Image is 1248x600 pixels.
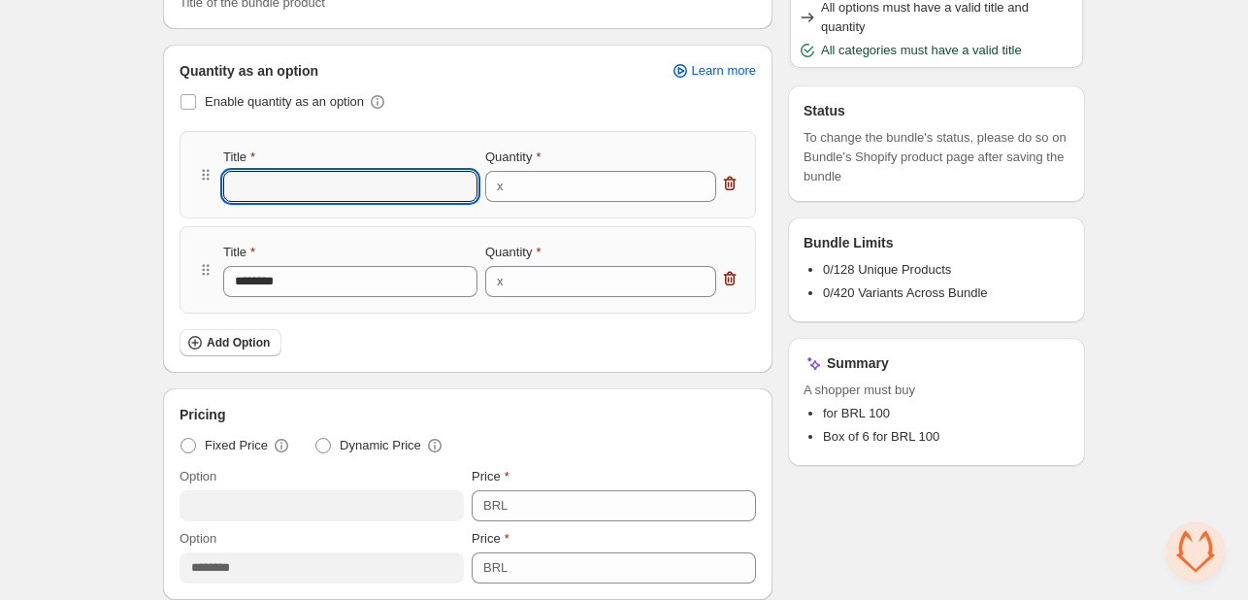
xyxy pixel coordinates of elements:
[205,436,268,455] span: Fixed Price
[180,529,216,549] label: Option
[340,436,421,455] span: Dynamic Price
[180,467,216,486] label: Option
[804,381,1069,400] span: A shopper must buy
[804,233,894,252] h3: Bundle Limits
[823,285,988,300] span: 0/420 Variants Across Bundle
[483,558,508,578] div: BRL
[205,94,364,109] span: Enable quantity as an option
[483,496,508,516] div: BRL
[1166,522,1225,581] a: Conversa aberta
[827,353,889,373] h3: Summary
[223,148,255,167] label: Title
[804,128,1069,186] span: To change the bundle's status, please do so on Bundle's Shopify product page after saving the bundle
[823,262,951,277] span: 0/128 Unique Products
[223,243,255,262] label: Title
[485,148,541,167] label: Quantity
[821,41,1022,60] span: All categories must have a valid title
[659,57,768,84] a: Learn more
[180,329,281,356] button: Add Option
[472,529,509,549] label: Price
[485,243,541,262] label: Quantity
[180,61,318,81] span: Quantity as an option
[823,427,1069,447] li: Box of 6 for BRL 100
[207,335,270,350] span: Add Option
[472,467,509,486] label: Price
[804,101,845,120] h3: Status
[180,405,225,424] span: Pricing
[497,272,504,291] div: x
[497,177,504,196] div: x
[692,63,756,79] span: Learn more
[823,404,1069,423] li: for BRL 100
